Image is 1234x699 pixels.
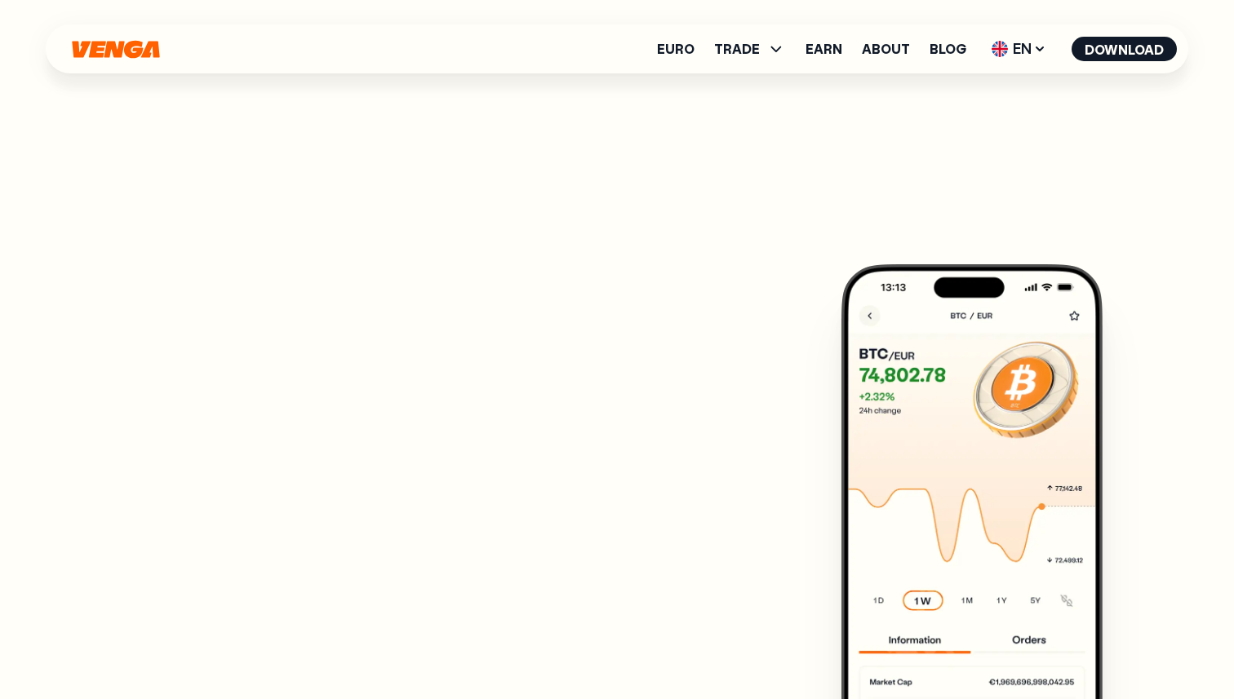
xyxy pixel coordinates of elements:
[1072,37,1177,61] button: Download
[806,42,842,55] a: Earn
[930,42,966,55] a: Blog
[992,41,1008,57] img: flag-uk
[70,40,162,59] svg: Home
[986,36,1052,62] span: EN
[714,39,786,59] span: TRADE
[862,42,910,55] a: About
[657,42,695,55] a: Euro
[714,42,760,55] span: TRADE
